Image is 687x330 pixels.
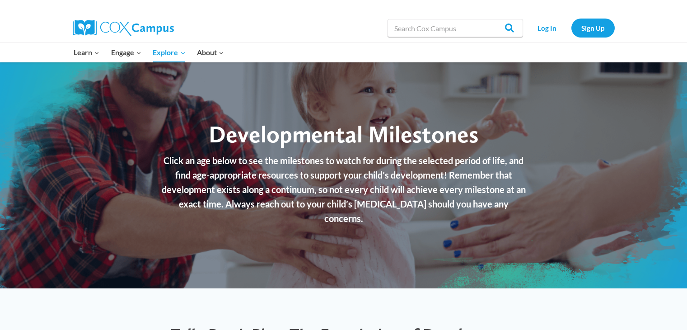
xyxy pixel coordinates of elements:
[68,43,230,62] nav: Primary Navigation
[209,120,478,148] span: Developmental Milestones
[74,47,99,58] span: Learn
[571,19,615,37] a: Sign Up
[73,20,174,36] img: Cox Campus
[153,47,185,58] span: Explore
[528,19,567,37] a: Log In
[528,19,615,37] nav: Secondary Navigation
[388,19,523,37] input: Search Cox Campus
[161,153,527,226] p: Click an age below to see the milestones to watch for during the selected period of life, and fin...
[111,47,141,58] span: Engage
[197,47,224,58] span: About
